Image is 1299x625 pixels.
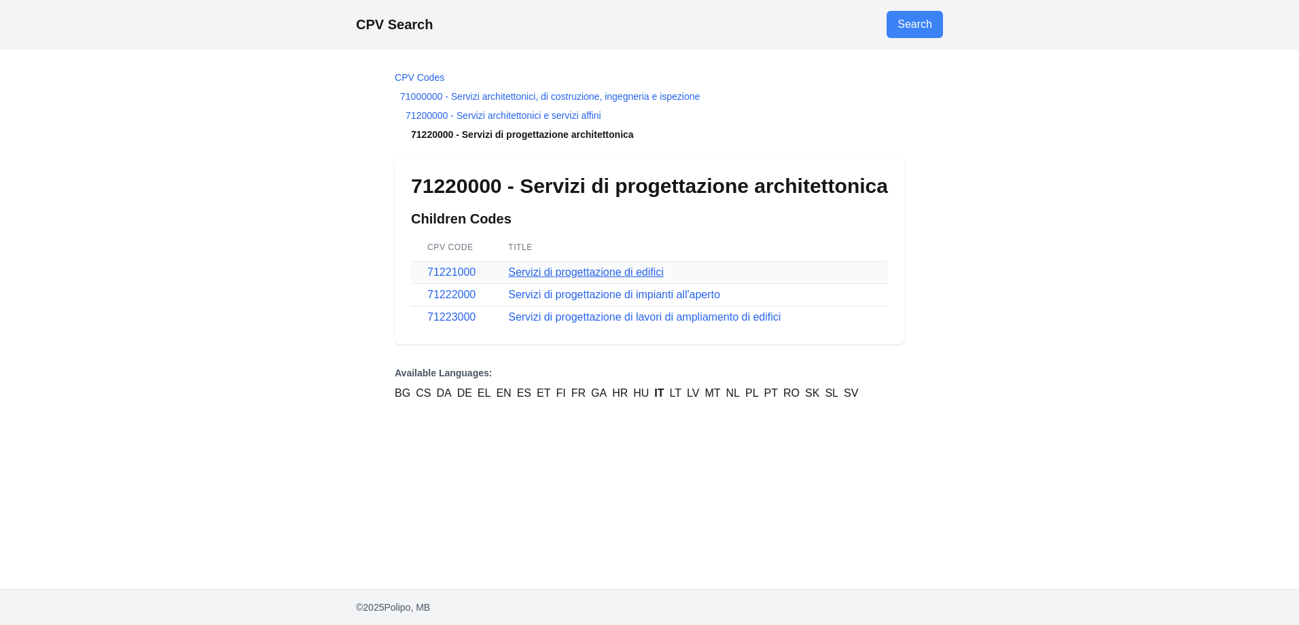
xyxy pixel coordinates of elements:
th: CPV Code [411,234,492,262]
a: 71000000 - Servizi architettonici, di costruzione, ingegneria e ispezione [400,91,700,102]
a: MT [705,385,720,401]
nav: Language Versions [395,366,904,401]
a: Servizi di progettazione di impianti all'aperto [508,289,720,300]
a: LT [670,385,681,401]
a: LV [687,385,699,401]
th: Title [492,234,888,262]
p: Available Languages: [395,366,904,380]
a: RO [783,385,800,401]
nav: Breadcrumb [395,71,904,141]
a: Servizi di progettazione di edifici [508,266,664,278]
a: SL [825,385,838,401]
a: BG [395,385,410,401]
a: 71222000 [427,289,476,300]
a: 71221000 [427,266,476,278]
h2: Children Codes [411,209,888,228]
a: DA [436,385,451,401]
a: DE [457,385,472,401]
a: EL [478,385,491,401]
h1: 71220000 - Servizi di progettazione architettonica [411,174,888,198]
a: CS [416,385,431,401]
a: ET [537,385,550,401]
a: 71200000 - Servizi architettonici e servizi affini [406,110,601,121]
a: GA [591,385,607,401]
a: NL [726,385,740,401]
a: IT [654,385,664,401]
a: ES [517,385,531,401]
a: Servizi di progettazione di lavori di ampliamento di edifici [508,311,781,323]
a: CPV Search [356,17,433,32]
a: PT [764,385,778,401]
a: Go to search [887,11,943,38]
a: SV [844,385,858,401]
a: HU [633,385,649,401]
a: SK [805,385,819,401]
li: 71220000 - Servizi di progettazione architettonica [395,128,904,141]
a: CPV Codes [395,72,444,83]
a: PL [745,385,759,401]
a: HR [612,385,628,401]
a: FR [571,385,586,401]
a: 71223000 [427,311,476,323]
a: EN [496,385,511,401]
p: © 2025 Polipo, MB [356,601,943,614]
a: FI [556,385,565,401]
